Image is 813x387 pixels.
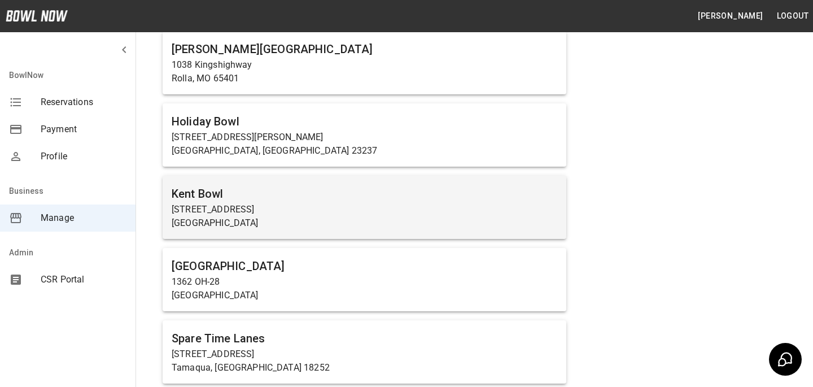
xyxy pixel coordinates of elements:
[172,216,557,230] p: [GEOGRAPHIC_DATA]
[772,6,813,27] button: Logout
[172,40,557,58] h6: [PERSON_NAME][GEOGRAPHIC_DATA]
[41,273,126,286] span: CSR Portal
[172,112,557,131] h6: Holiday Bowl
[41,150,126,163] span: Profile
[172,144,557,158] p: [GEOGRAPHIC_DATA], [GEOGRAPHIC_DATA] 23237
[172,203,557,216] p: [STREET_ADDRESS]
[172,131,557,144] p: [STREET_ADDRESS][PERSON_NAME]
[172,275,557,289] p: 1362 OH-28
[693,6,767,27] button: [PERSON_NAME]
[172,257,557,275] h6: [GEOGRAPHIC_DATA]
[172,347,557,361] p: [STREET_ADDRESS]
[41,95,126,109] span: Reservations
[172,185,557,203] h6: Kent Bowl
[41,211,126,225] span: Manage
[172,361,557,375] p: Tamaqua, [GEOGRAPHIC_DATA] 18252
[172,329,557,347] h6: Spare Time Lanes
[6,10,68,21] img: logo
[172,58,557,72] p: 1038 Kingshighway
[172,72,557,85] p: Rolla, MO 65401
[41,123,126,136] span: Payment
[172,289,557,302] p: [GEOGRAPHIC_DATA]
